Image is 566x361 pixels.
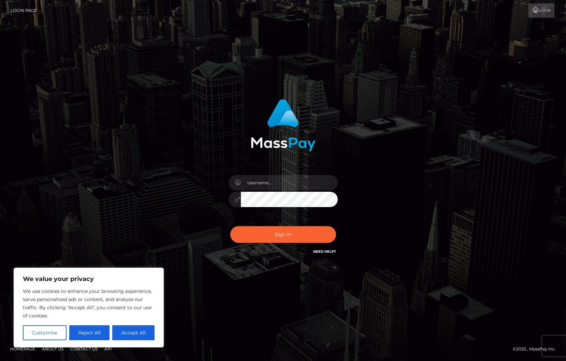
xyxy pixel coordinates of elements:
[11,3,37,18] a: Login Page
[513,345,561,353] div: © 2025 , MassPay Inc.
[528,3,554,18] a: Login
[8,344,38,354] a: Homepage
[313,249,336,254] a: Need Help?
[69,325,110,340] button: Reject All
[112,325,155,340] button: Accept All
[68,344,100,354] a: Contact Us
[23,287,155,320] p: We use cookies to enhance your browsing experience, serve personalised ads or content, and analys...
[230,226,336,243] button: Sign in
[23,275,155,283] p: We value your privacy
[23,325,67,340] button: Customise
[251,99,316,151] img: MassPay Login
[241,175,338,190] input: Username...
[39,344,66,354] a: About Us
[14,268,164,347] div: We value your privacy
[102,344,115,354] a: API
